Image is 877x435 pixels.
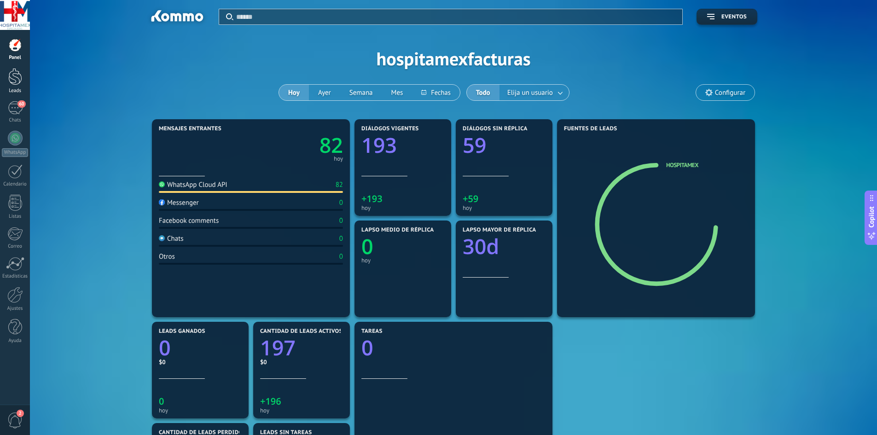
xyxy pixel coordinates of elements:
span: Configurar [715,89,745,97]
div: Calendario [2,181,29,187]
div: Ajustes [2,306,29,312]
span: Lapso mayor de réplica [463,227,536,233]
div: 0 [339,234,343,243]
text: 82 [319,131,343,159]
div: 0 [339,198,343,207]
div: Correo [2,244,29,249]
a: Hospitamex [666,161,698,169]
div: 0 [339,216,343,225]
img: Chats [159,235,165,241]
div: Estadísticas [2,273,29,279]
text: 59 [463,131,486,159]
div: Otros [159,252,175,261]
div: Leads [2,88,29,94]
button: Eventos [697,9,757,25]
img: Messenger [159,199,165,205]
span: Copilot [867,206,876,227]
button: Fechas [412,85,459,100]
span: Cantidad de leads activos [260,328,343,335]
text: 0 [361,334,373,362]
div: hoy [463,204,546,211]
text: 197 [260,334,296,362]
span: 60 [17,100,25,108]
span: Tareas [361,328,383,335]
div: Listas [2,214,29,220]
text: 0 [159,334,171,362]
text: 0 [361,232,373,261]
div: Facebook comments [159,216,219,225]
a: 197 [260,334,343,362]
text: 0 [159,395,164,407]
div: Chats [2,117,29,123]
span: Elija un usuario [505,87,555,99]
div: WhatsApp Cloud API [159,180,227,189]
a: 0 [361,334,546,362]
div: Chats [159,234,184,243]
div: hoy [260,407,343,414]
span: Fuentes de leads [564,126,617,132]
span: 2 [17,410,24,417]
button: Todo [467,85,499,100]
span: Diálogos vigentes [361,126,419,132]
button: Elija un usuario [499,85,569,100]
div: hoy [334,157,343,161]
a: 82 [251,131,343,159]
button: Semana [340,85,382,100]
button: Mes [382,85,412,100]
div: 82 [336,180,343,189]
button: Ayer [309,85,340,100]
div: $0 [159,358,242,366]
text: +59 [463,192,478,205]
a: 0 [159,334,242,362]
div: hoy [159,407,242,414]
button: Hoy [279,85,309,100]
div: Messenger [159,198,199,207]
span: Lapso medio de réplica [361,227,434,233]
div: Ayuda [2,338,29,344]
div: Panel [2,55,29,61]
text: 30d [463,232,499,261]
text: 193 [361,131,397,159]
div: $0 [260,358,343,366]
text: +196 [260,395,281,407]
img: WhatsApp Cloud API [159,181,165,187]
span: Eventos [721,14,747,20]
span: Leads ganados [159,328,205,335]
a: 30d [463,232,546,261]
span: Mensajes entrantes [159,126,221,132]
span: Diálogos sin réplica [463,126,528,132]
div: WhatsApp [2,148,28,157]
div: hoy [361,257,444,264]
text: +193 [361,192,383,205]
div: 0 [339,252,343,261]
div: hoy [361,204,444,211]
